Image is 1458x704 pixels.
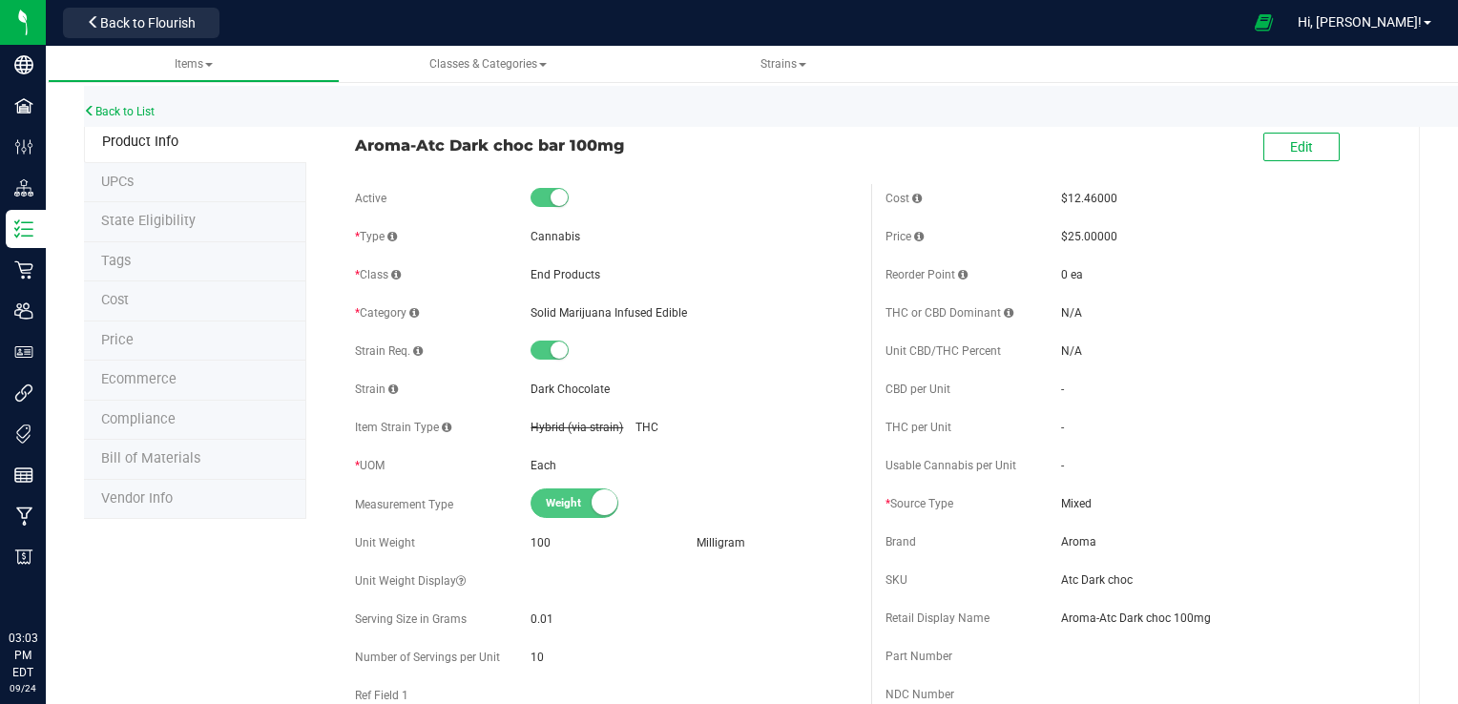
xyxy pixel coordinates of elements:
span: NDC Number [885,688,954,701]
span: Strain Req. [355,344,423,358]
inline-svg: User Roles [14,342,33,362]
p: 09/24 [9,681,37,695]
span: Open Ecommerce Menu [1242,4,1285,41]
span: Part Number [885,650,952,663]
span: Weight [546,489,632,517]
span: - [1061,421,1064,434]
span: Compliance [101,411,176,427]
span: Vendor Info [101,490,173,507]
span: Class [355,268,401,281]
inline-svg: Reports [14,466,33,485]
span: Hi, [PERSON_NAME]! [1298,14,1422,30]
span: Price [885,230,924,243]
span: THC per Unit [885,421,951,434]
span: Dark Chocolate [531,383,610,396]
inline-svg: Retail [14,260,33,280]
inline-svg: Facilities [14,96,33,115]
span: Atc Dark choc [1061,571,1387,589]
span: - [1061,383,1064,396]
inline-svg: Tags [14,424,33,444]
inline-svg: Users [14,301,33,321]
span: Bill of Materials [101,450,200,466]
span: N/A [1061,306,1082,320]
inline-svg: Integrations [14,383,33,403]
span: $12.46000 [1061,192,1117,205]
iframe: Resource center [19,551,76,609]
span: Cost [885,192,922,205]
span: N/A [1061,344,1082,358]
inline-svg: Manufacturing [14,507,33,526]
span: THC [635,421,658,434]
span: Solid Marijuana Infused Edible [531,306,687,320]
span: Number of Servings per Unit [355,651,500,664]
span: Tag [101,174,134,190]
span: 100 [531,536,551,549]
span: THC or CBD Dominant [885,306,1013,320]
span: - [1061,459,1064,472]
span: Unit Weight Display [355,574,466,588]
span: 10 [531,649,857,666]
span: Aroma-Atc Dark choc 100mg [1061,610,1387,627]
span: SKU [885,573,907,587]
span: Strains [760,57,806,71]
span: Mixed [1061,495,1387,512]
span: Unit CBD/THC Percent [885,344,1001,358]
span: Each [531,459,556,472]
span: Serving Size in Grams [355,612,467,626]
span: Product Info [102,134,178,150]
span: Cost [101,292,129,308]
span: Price [101,332,134,348]
i: Custom display text for unit weight (e.g., '1.25 g', '1 gram (0.035 oz)', '1 cookie (10mg THC)') [456,575,466,587]
span: 0.01 [531,611,857,628]
span: Milligram [697,536,745,549]
span: Active [355,192,386,205]
iframe: Resource center unread badge [56,549,79,571]
span: End Products [531,268,600,281]
span: Strain [355,383,398,396]
span: CBD per Unit [885,383,950,396]
span: Cannabis [531,230,580,243]
inline-svg: Configuration [14,137,33,156]
span: $25.00000 [1061,230,1117,243]
button: Edit [1263,133,1340,161]
a: Back to List [84,105,155,118]
inline-svg: Distribution [14,178,33,197]
span: Ecommerce [101,371,177,387]
span: Back to Flourish [100,15,196,31]
span: Source Type [885,497,953,510]
span: Usable Cannabis per Unit [885,459,1016,472]
span: Reorder Point [885,268,968,281]
inline-svg: Company [14,55,33,74]
span: Item Strain Type [355,421,451,434]
span: Aroma [1061,533,1387,550]
span: Classes & Categories [429,57,547,71]
span: Type [355,230,397,243]
span: Tag [101,213,196,229]
span: Tag [101,253,131,269]
span: Brand [885,535,916,549]
span: Retail Display Name [885,611,989,625]
span: Measurement Type [355,498,453,511]
button: Back to Flourish [63,8,219,38]
span: UOM [355,459,385,472]
span: Hybrid (via strain) [531,421,623,434]
span: Items [175,57,213,71]
inline-svg: Inventory [14,219,33,238]
p: 03:03 PM EDT [9,630,37,681]
span: Ref Field 1 [355,689,408,702]
inline-svg: Billing [14,548,33,567]
span: Aroma-Atc Dark choc bar 100mg [355,134,857,156]
span: Unit Weight [355,536,415,549]
span: Edit [1290,139,1313,155]
span: 0 ea [1061,268,1083,281]
span: Category [355,306,419,320]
